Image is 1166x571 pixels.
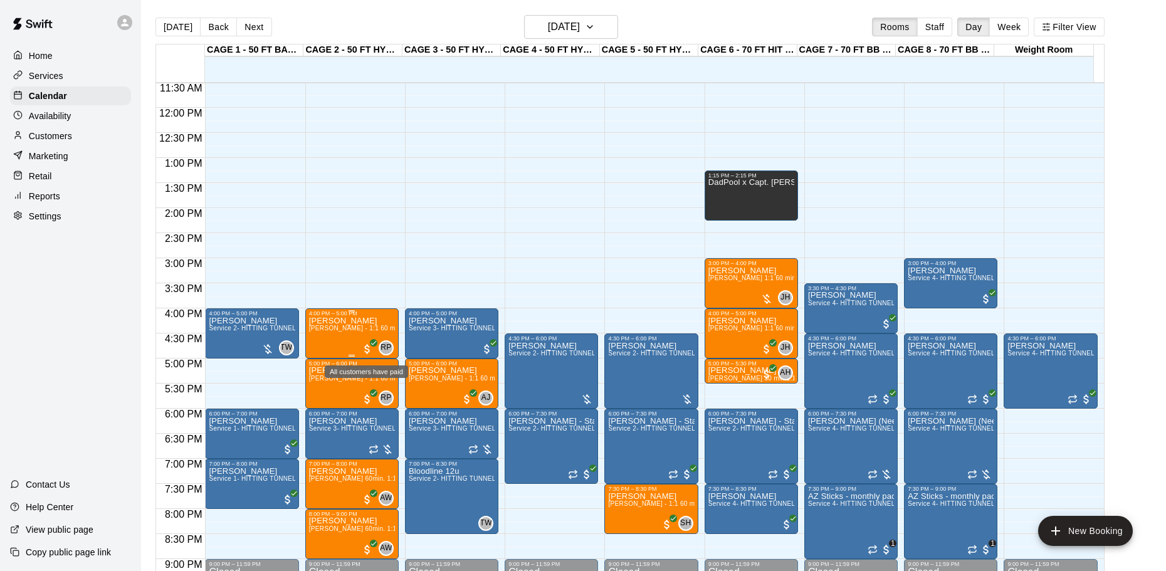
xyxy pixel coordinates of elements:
a: Reports [10,187,131,206]
div: 3:00 PM – 4:00 PM [708,260,794,266]
div: 3:30 PM – 4:30 PM [808,285,894,291]
span: Service 4- HITTING TUNNEL RENTAL - 70ft Baseball [808,425,967,432]
div: 9:00 PM – 11:59 PM [908,561,994,567]
span: TW [480,517,492,530]
div: 4:30 PM – 6:00 PM [908,335,994,342]
span: All customers have paid [1080,393,1093,406]
span: 1 / 2 customers have paid [980,543,992,556]
span: TJ Wilcoxson [284,340,294,355]
div: 7:00 PM – 8:30 PM: Bloodline 12u [405,459,498,534]
span: 1:30 PM [162,183,206,194]
span: 4:00 PM [162,308,206,319]
div: Rocky Parra [379,390,394,406]
span: All customers have paid [361,343,374,355]
div: John Havird [778,290,793,305]
div: 6:00 PM – 7:30 PM [808,411,894,417]
div: 4:00 PM – 5:00 PM: Service 2- HITTING TUNNEL RENTAL - 50ft Baseball [205,308,298,359]
p: Services [29,70,63,82]
div: 6:00 PM – 7:30 PM [708,411,794,417]
span: Rocky Parra [384,390,394,406]
div: 5:00 PM – 5:30 PM: Cheyenne Gavin [705,359,798,384]
span: [PERSON_NAME] 60min. 1:1 Baseball Catching / Hitting Lessons [309,475,505,482]
div: 6:00 PM – 7:30 PM [908,411,994,417]
div: 7:30 PM – 8:30 PM: Kristian Aguirre [604,484,698,534]
div: 1:15 PM – 2:15 PM [708,172,794,179]
span: Recurring event [967,545,977,555]
span: AH [780,367,790,379]
div: 4:30 PM – 6:00 PM [608,335,694,342]
span: 5:00 PM [162,359,206,369]
div: 6:00 PM – 7:30 PM: Ty Allen - State 48 team [505,409,598,484]
p: Help Center [26,501,73,513]
span: Recurring event [668,469,678,479]
span: TJ Wilcoxson [483,516,493,531]
div: 9:00 PM – 11:59 PM [808,561,894,567]
span: All customers have paid [361,393,374,406]
span: Ashtin Webb [384,491,394,506]
span: 12:00 PM [156,108,205,118]
span: Recurring event [868,469,878,479]
div: 6:00 PM – 7:00 PM [209,411,295,417]
div: 7:30 PM – 8:30 PM [608,486,694,492]
span: Service 4- HITTING TUNNEL RENTAL - 70ft Baseball [708,500,868,507]
span: All customers have paid [760,368,773,380]
span: 6:00 PM [162,409,206,419]
button: Next [236,18,271,36]
span: 12:30 PM [156,133,205,144]
span: JH [780,291,790,304]
span: Service 2- HITTING TUNNEL RENTAL - 50ft Baseball [708,425,868,432]
span: 4:30 PM [162,333,206,344]
span: 3:30 PM [162,283,206,294]
div: 6:00 PM – 7:00 PM: Rudy Sanchez [205,409,298,459]
span: All customers have paid [281,493,294,506]
span: 1 [889,540,896,547]
div: Calendar [10,86,131,105]
div: All customers have paid [325,365,408,378]
div: 5:00 PM – 6:00 PM: Asia Jones - 1:1 60 min Softball Catching / Hitting instruction [405,359,498,409]
span: Rocky Parra [384,340,394,355]
div: 7:00 PM – 8:00 PM: David Logan [205,459,298,509]
span: Service 2- HITTING TUNNEL RENTAL - 50ft Baseball [508,350,668,357]
h6: [DATE] [548,18,580,36]
button: Filter View [1034,18,1104,36]
span: Recurring event [967,469,977,479]
div: 7:30 PM – 8:30 PM: Josh Styron [705,484,798,534]
span: 9:00 PM [162,559,206,570]
button: Staff [917,18,953,36]
div: 6:00 PM – 7:00 PM: Service 3- HITTING TUNNEL RENTAL - 50ft Softball [305,409,399,459]
div: 6:00 PM – 7:30 PM [608,411,694,417]
div: Scott Hairston [678,516,693,531]
button: add [1038,516,1133,546]
button: [DATE] [524,15,618,39]
span: Recurring event [369,444,379,454]
div: 9:00 PM – 11:59 PM [409,561,495,567]
div: CAGE 2 - 50 FT HYBRID BB/SB [303,45,402,56]
span: Service 4- HITTING TUNNEL RENTAL - 70ft Baseball [908,425,1067,432]
div: Andrew Haley [778,365,793,380]
span: Recurring event [468,444,478,454]
a: Services [10,66,131,85]
div: CAGE 8 - 70 FT BB (w/ pitching mound) [896,45,994,56]
span: Ashtin Webb [384,541,394,556]
span: All customers have paid [461,393,473,406]
a: Customers [10,127,131,145]
div: 4:30 PM – 6:00 PM: Service 4- HITTING TUNNEL RENTAL - 70ft Baseball [904,333,997,409]
div: 6:00 PM – 7:00 PM: Service 3- HITTING TUNNEL RENTAL - 50ft Softball [405,409,498,459]
span: Service 3- HITTING TUNNEL RENTAL - 50ft Softball [409,325,565,332]
span: 11:30 AM [157,83,206,93]
div: 4:00 PM – 5:00 PM: MAX SCHAFER [705,308,798,359]
button: Rooms [872,18,917,36]
p: Settings [29,210,61,223]
div: Home [10,46,131,65]
div: Marketing [10,147,131,165]
span: Service 1- HITTING TUNNEL RENTAL - 50ft Baseball w/ Auto/Manual Feeder [209,425,439,432]
span: All customers have paid [580,468,593,481]
span: [PERSON_NAME] 30 min 1:1 baseball hitting / fielding / pitching lessons [708,375,924,382]
p: Customers [29,130,72,142]
span: All customers have paid [780,518,793,531]
p: Calendar [29,90,67,102]
div: TJ Wilcoxson [279,340,294,355]
span: Service 4- HITTING TUNNEL RENTAL - 70ft Baseball [808,300,967,306]
button: Back [200,18,237,36]
div: Weight Room [994,45,1093,56]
